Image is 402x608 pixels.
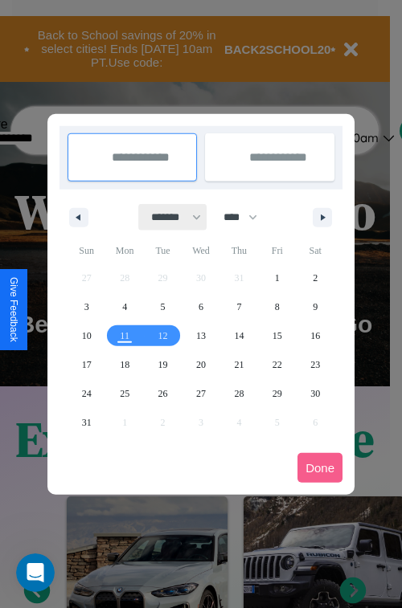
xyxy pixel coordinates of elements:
span: 29 [273,379,282,408]
span: 4 [122,292,127,321]
span: Mon [105,238,143,263]
span: Tue [144,238,182,263]
span: 25 [120,379,129,408]
span: 14 [234,321,244,350]
span: 18 [120,350,129,379]
button: 15 [258,321,296,350]
iframe: Intercom live chat [16,553,55,592]
span: 8 [275,292,280,321]
button: 19 [144,350,182,379]
button: 26 [144,379,182,408]
span: 5 [161,292,166,321]
button: 6 [182,292,219,321]
button: 14 [220,321,258,350]
span: 13 [196,321,206,350]
span: 31 [82,408,92,437]
span: 11 [120,321,129,350]
div: Give Feedback [8,277,19,342]
button: 23 [297,350,334,379]
button: 20 [182,350,219,379]
button: 30 [297,379,334,408]
span: 3 [84,292,89,321]
span: 16 [310,321,320,350]
button: 17 [68,350,105,379]
span: 10 [82,321,92,350]
button: 7 [220,292,258,321]
span: 2 [313,263,318,292]
button: 27 [182,379,219,408]
button: 2 [297,263,334,292]
button: 4 [105,292,143,321]
span: 12 [158,321,168,350]
span: 1 [275,263,280,292]
span: Fri [258,238,296,263]
button: 21 [220,350,258,379]
span: 28 [234,379,244,408]
span: 21 [234,350,244,379]
span: Sat [297,238,334,263]
span: 17 [82,350,92,379]
button: 12 [144,321,182,350]
button: 24 [68,379,105,408]
span: 9 [313,292,318,321]
button: 16 [297,321,334,350]
button: 10 [68,321,105,350]
button: 29 [258,379,296,408]
span: 26 [158,379,168,408]
button: 18 [105,350,143,379]
button: 9 [297,292,334,321]
span: 7 [236,292,241,321]
button: 1 [258,263,296,292]
span: Sun [68,238,105,263]
span: 19 [158,350,168,379]
span: Wed [182,238,219,263]
button: 13 [182,321,219,350]
span: 30 [310,379,320,408]
button: 3 [68,292,105,321]
span: 20 [196,350,206,379]
button: 5 [144,292,182,321]
span: Thu [220,238,258,263]
button: 8 [258,292,296,321]
button: 31 [68,408,105,437]
button: 25 [105,379,143,408]
span: 22 [273,350,282,379]
button: Done [297,453,343,483]
button: 28 [220,379,258,408]
span: 24 [82,379,92,408]
span: 23 [310,350,320,379]
span: 15 [273,321,282,350]
button: 11 [105,321,143,350]
button: 22 [258,350,296,379]
span: 27 [196,379,206,408]
span: 6 [199,292,203,321]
